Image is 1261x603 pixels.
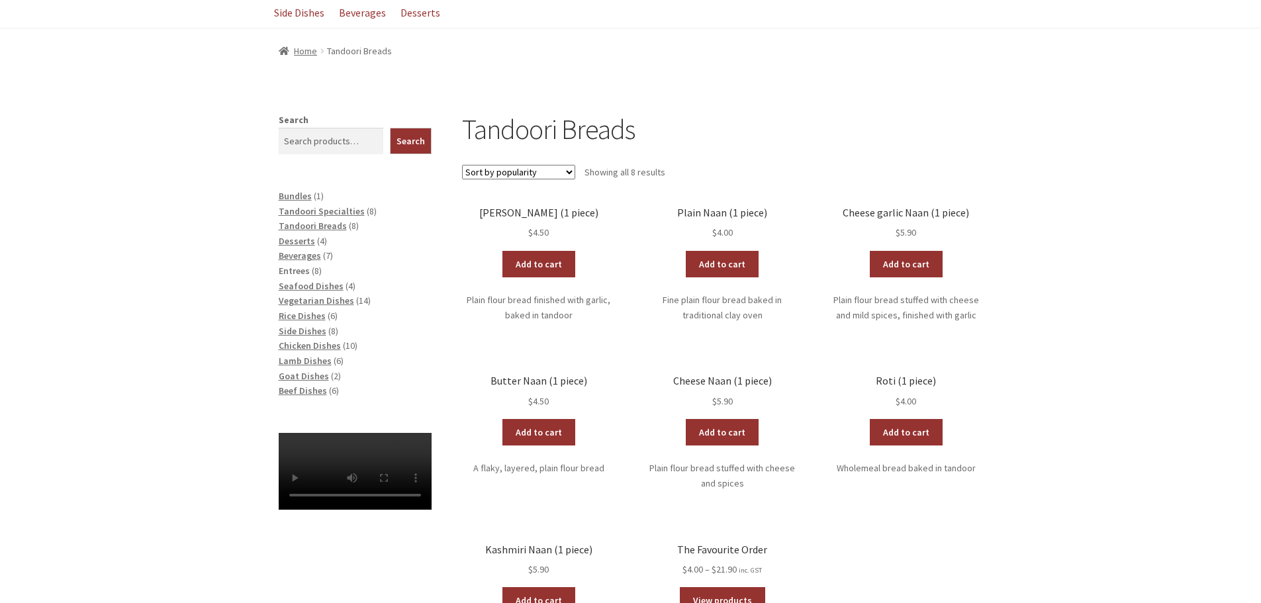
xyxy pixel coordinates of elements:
p: Showing all 8 results [584,162,665,183]
p: Fine plain flour bread baked in traditional clay oven [646,293,799,322]
select: Shop order [462,165,575,179]
a: Lamb Dishes [279,355,332,367]
a: Add to cart: “Garlic Naan (1 piece)” [502,251,575,277]
span: 2 [334,370,338,382]
bdi: 4.50 [528,226,549,238]
p: Wholemeal bread baked in tandoor [829,461,982,476]
span: $ [528,226,533,238]
span: 6 [336,355,341,367]
a: Butter Naan (1 piece) $4.50 [462,375,615,408]
a: Tandoori Specialties [279,205,365,217]
span: 8 [314,265,319,277]
a: The Favourite Order inc. GST [646,543,799,577]
span: $ [528,395,533,407]
span: / [317,44,327,59]
h2: Cheese Naan (1 piece) [646,375,799,387]
span: 4 [348,280,353,292]
label: Search [279,114,308,126]
a: Beverages [279,250,321,261]
span: $ [896,395,900,407]
bdi: 5.90 [896,226,916,238]
a: Add to cart: “Roti (1 piece)” [870,419,943,445]
a: Add to cart: “Butter Naan (1 piece)” [502,419,575,445]
a: Desserts [279,235,315,247]
p: Plain flour bread stuffed with cheese and spices [646,461,799,490]
span: $ [712,226,717,238]
span: $ [712,563,716,575]
small: inc. GST [739,566,762,575]
a: Goat Dishes [279,370,329,382]
span: $ [712,395,717,407]
input: Search products… [279,128,384,154]
a: Chicken Dishes [279,340,341,351]
bdi: 4.00 [682,563,703,575]
span: 6 [330,310,335,322]
bdi: 5.90 [712,395,733,407]
a: Entrees [279,265,310,277]
a: Side Dishes [279,325,326,337]
a: Seafood Dishes [279,280,344,292]
a: Beef Dishes [279,385,327,396]
a: Add to cart: “Plain Naan (1 piece)” [686,251,759,277]
a: Rice Dishes [279,310,326,322]
h2: Cheese garlic Naan (1 piece) [829,207,982,219]
p: Plain flour bread stuffed with cheese and mild spices, finished with garlic [829,293,982,322]
a: Add to cart: “Cheese Naan (1 piece)” [686,419,759,445]
span: 6 [332,385,336,396]
a: Kashmiri Naan (1 piece) $5.90 [462,543,615,577]
a: Vegetarian Dishes [279,295,354,306]
button: Search [390,128,432,154]
h2: Kashmiri Naan (1 piece) [462,543,615,556]
a: Cheese Naan (1 piece) $5.90 [646,375,799,408]
a: Tandoori Breads [279,220,347,232]
h2: Roti (1 piece) [829,375,982,387]
h2: The Favourite Order [646,543,799,556]
a: Cheese garlic Naan (1 piece) $5.90 [829,207,982,240]
span: 14 [359,295,368,306]
bdi: 5.90 [528,563,549,575]
a: Bundles [279,190,312,202]
span: 1 [316,190,321,202]
span: $ [528,563,533,575]
span: – [705,563,710,575]
a: Roti (1 piece) $4.00 [829,375,982,408]
span: 4 [320,235,324,247]
a: Home [279,45,318,57]
span: 8 [351,220,356,232]
bdi: 4.00 [712,226,733,238]
a: Plain Naan (1 piece) $4.00 [646,207,799,240]
h2: [PERSON_NAME] (1 piece) [462,207,615,219]
bdi: 4.50 [528,395,549,407]
a: [PERSON_NAME] (1 piece) $4.50 [462,207,615,240]
h2: Plain Naan (1 piece) [646,207,799,219]
bdi: 21.90 [712,563,737,575]
h1: Tandoori Breads [462,113,982,146]
p: A flaky, layered, plain flour bread [462,461,615,476]
span: 8 [331,325,336,337]
bdi: 4.00 [896,395,916,407]
span: 10 [346,340,355,351]
span: 7 [326,250,330,261]
a: Add to cart: “Cheese garlic Naan (1 piece)” [870,251,943,277]
span: $ [682,563,687,575]
p: Plain flour bread finished with garlic, baked in tandoor [462,293,615,322]
h2: Butter Naan (1 piece) [462,375,615,387]
nav: breadcrumbs [279,44,983,59]
span: 8 [369,205,374,217]
span: $ [896,226,900,238]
